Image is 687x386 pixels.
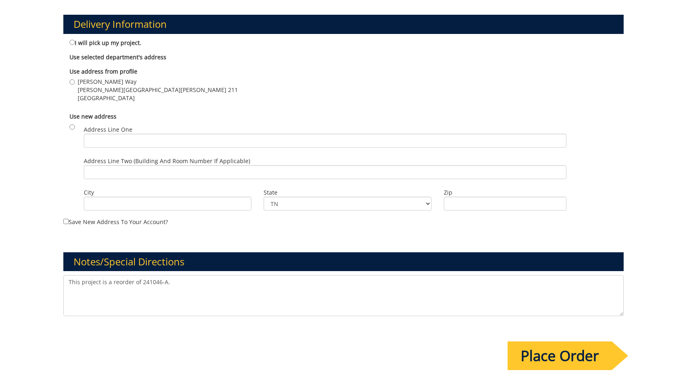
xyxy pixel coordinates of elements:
[63,275,624,316] textarea: This project is a reorder of 241046-A.
[84,189,251,197] label: City
[69,112,116,120] b: Use new address
[84,165,566,179] input: Address Line Two (Building and Room Number if applicable)
[69,53,166,61] b: Use selected department's address
[69,38,141,47] label: I will pick up my project.
[63,15,624,34] h3: Delivery Information
[78,94,238,102] span: [GEOGRAPHIC_DATA]
[78,78,238,86] span: [PERSON_NAME] Way
[264,189,431,197] label: State
[78,86,238,94] span: [PERSON_NAME][GEOGRAPHIC_DATA][PERSON_NAME] 211
[84,197,251,211] input: City
[508,341,612,370] input: Place Order
[69,67,137,75] b: Use address from profile
[84,126,566,148] label: Address Line One
[63,252,624,271] h3: Notes/Special Directions
[69,79,75,85] input: [PERSON_NAME] Way [PERSON_NAME][GEOGRAPHIC_DATA][PERSON_NAME] 211 [GEOGRAPHIC_DATA]
[69,40,75,45] input: I will pick up my project.
[444,189,566,197] label: Zip
[444,197,566,211] input: Zip
[63,219,69,224] input: Save new address to your account?
[84,134,566,148] input: Address Line One
[84,157,566,179] label: Address Line Two (Building and Room Number if applicable)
